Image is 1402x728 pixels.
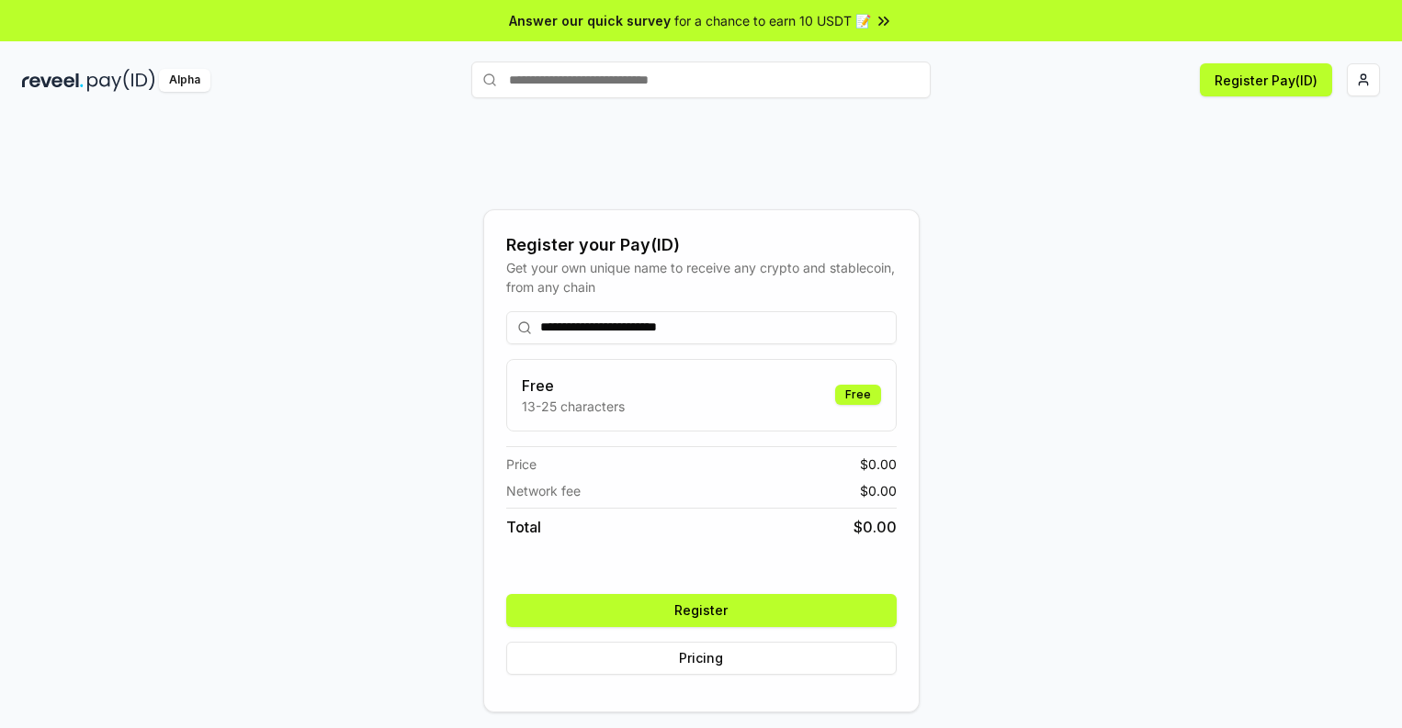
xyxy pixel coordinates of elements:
[674,11,871,30] span: for a chance to earn 10 USDT 📝
[506,516,541,538] span: Total
[87,69,155,92] img: pay_id
[506,258,897,297] div: Get your own unique name to receive any crypto and stablecoin, from any chain
[22,69,84,92] img: reveel_dark
[1200,63,1332,96] button: Register Pay(ID)
[854,516,897,538] span: $ 0.00
[506,454,537,474] span: Price
[506,232,897,258] div: Register your Pay(ID)
[159,69,210,92] div: Alpha
[506,642,897,675] button: Pricing
[522,397,625,416] p: 13-25 characters
[509,11,671,30] span: Answer our quick survey
[860,454,897,474] span: $ 0.00
[835,385,881,405] div: Free
[506,481,581,500] span: Network fee
[522,375,625,397] h3: Free
[506,594,897,627] button: Register
[860,481,897,500] span: $ 0.00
